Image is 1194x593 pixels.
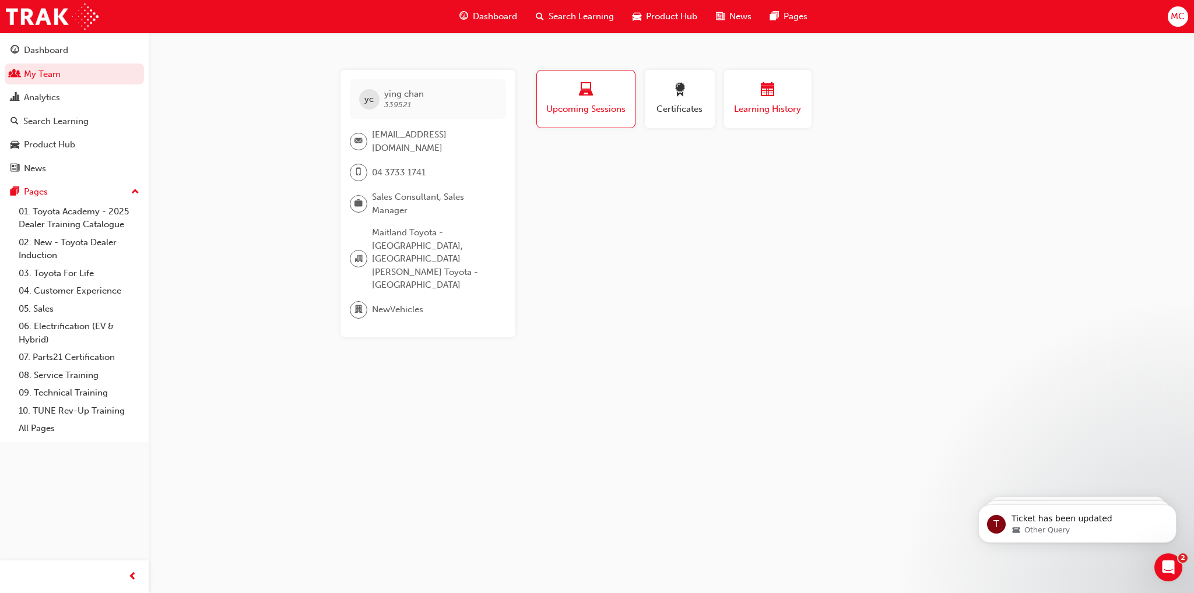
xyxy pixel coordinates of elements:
div: News [24,162,46,175]
span: 04 3733 1741 [372,166,426,179]
span: Search Learning [549,10,614,23]
span: search-icon [10,117,19,127]
span: email-icon [354,134,363,149]
span: guage-icon [10,45,19,56]
iframe: Intercom notifications message [961,480,1194,562]
span: Sales Consultant, Sales Manager [372,190,497,217]
span: search-icon [536,9,544,24]
div: Analytics [24,91,60,104]
span: Pages [784,10,807,23]
span: prev-icon [128,570,137,584]
span: car-icon [633,9,641,24]
span: Product Hub [646,10,697,23]
a: 10. TUNE Rev-Up Training [14,402,144,420]
img: Trak [6,3,99,30]
a: 05. Sales [14,300,144,318]
a: 02. New - Toyota Dealer Induction [14,234,144,264]
button: Upcoming Sessions [536,70,635,128]
span: briefcase-icon [354,196,363,211]
span: news-icon [716,9,725,24]
span: Dashboard [473,10,517,23]
span: department-icon [354,302,363,317]
a: search-iconSearch Learning [526,5,623,29]
iframe: Intercom live chat [1154,553,1182,581]
button: MC [1168,6,1188,27]
a: 08. Service Training [14,366,144,384]
span: people-icon [10,69,19,80]
div: Product Hub [24,138,75,151]
a: Analytics [5,87,144,108]
div: Pages [24,185,48,199]
button: DashboardMy TeamAnalyticsSearch LearningProduct HubNews [5,37,144,181]
span: organisation-icon [354,252,363,267]
a: 06. Electrification (EV & Hybrid) [14,317,144,348]
span: mobile-icon [354,165,363,180]
a: pages-iconPages [761,5,817,29]
span: Upcoming Sessions [546,103,626,116]
div: Search Learning [23,115,89,128]
span: car-icon [10,140,19,150]
span: calendar-icon [761,83,775,98]
span: Learning History [733,103,803,116]
span: 339521 [384,100,411,110]
a: My Team [5,63,144,85]
span: award-icon [673,83,687,98]
a: 01. Toyota Academy - 2025 Dealer Training Catalogue [14,203,144,234]
button: Pages [5,181,144,203]
span: 2 [1178,553,1188,563]
button: Certificates [645,70,715,128]
span: [EMAIL_ADDRESS][DOMAIN_NAME] [372,128,497,154]
button: Learning History [724,70,812,128]
a: Dashboard [5,40,144,61]
a: Search Learning [5,111,144,132]
span: News [729,10,751,23]
span: guage-icon [459,9,468,24]
a: 03. Toyota For Life [14,264,144,283]
a: 07. Parts21 Certification [14,348,144,366]
span: up-icon [131,185,139,200]
a: 09. Technical Training [14,384,144,402]
a: 04. Customer Experience [14,282,144,300]
span: news-icon [10,164,19,174]
span: ying chan [384,89,424,99]
span: NewVehicles [372,303,423,316]
span: Maitland Toyota - [GEOGRAPHIC_DATA], [GEOGRAPHIC_DATA][PERSON_NAME] Toyota - [GEOGRAPHIC_DATA] [372,226,497,292]
span: laptop-icon [579,83,593,98]
a: All Pages [14,419,144,437]
div: Dashboard [24,44,68,57]
a: guage-iconDashboard [450,5,526,29]
a: News [5,158,144,179]
a: car-iconProduct Hub [623,5,707,29]
span: Certificates [654,103,706,116]
span: pages-icon [10,187,19,197]
a: Product Hub [5,134,144,156]
span: MC [1171,10,1185,23]
span: yc [364,93,374,106]
a: news-iconNews [707,5,761,29]
span: pages-icon [770,9,779,24]
span: chart-icon [10,93,19,103]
